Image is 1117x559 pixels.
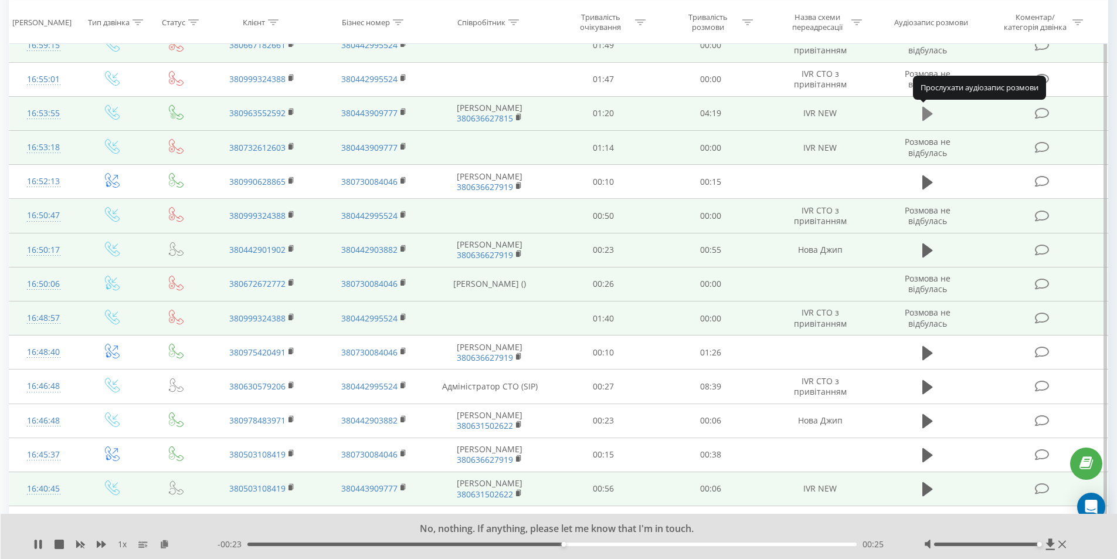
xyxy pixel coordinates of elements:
[561,542,566,547] div: Accessibility label
[764,62,875,96] td: IVR СТО з привітанням
[341,142,398,153] a: 380443909777
[550,506,657,540] td: 00:27
[657,165,765,199] td: 00:15
[229,449,286,460] a: 380503108419
[430,506,550,540] td: Адміністратор СТО (SIP)
[905,307,950,328] span: Розмова не відбулась
[137,523,966,536] div: No, nothing. If anything, please let me know that I'm in touch.
[764,301,875,336] td: IVR СТО з привітанням
[764,199,875,233] td: IVR СТО з привітанням
[550,336,657,370] td: 00:10
[21,273,66,296] div: 16:50:06
[341,39,398,50] a: 380442995524
[550,233,657,267] td: 00:23
[657,370,765,404] td: 08:39
[430,96,550,130] td: [PERSON_NAME]
[657,438,765,472] td: 00:38
[21,341,66,364] div: 16:48:40
[550,404,657,438] td: 00:23
[430,267,550,301] td: [PERSON_NAME] ()
[229,483,286,494] a: 380503108419
[341,381,398,392] a: 380442995524
[21,477,66,500] div: 16:40:45
[341,73,398,84] a: 380442995524
[1001,12,1070,32] div: Коментар/категорія дзвінка
[457,113,513,124] a: 380636627815
[88,17,130,27] div: Тип дзвінка
[21,511,66,534] div: 16:39:34
[657,267,765,301] td: 00:00
[550,28,657,62] td: 01:49
[430,370,550,404] td: Адміністратор СТО (SIP)
[550,370,657,404] td: 00:27
[229,73,286,84] a: 380999324388
[550,301,657,336] td: 01:40
[430,472,550,506] td: [PERSON_NAME]
[905,34,950,56] span: Розмова не відбулась
[430,438,550,472] td: [PERSON_NAME]
[913,76,1046,99] div: Прослухати аудіозапис розмови
[341,210,398,221] a: 380442995524
[118,538,127,550] span: 1 x
[657,131,765,165] td: 00:00
[341,107,398,118] a: 380443909777
[657,472,765,506] td: 00:06
[21,34,66,57] div: 16:59:15
[550,199,657,233] td: 00:50
[657,233,765,267] td: 00:55
[550,267,657,301] td: 00:26
[569,12,632,32] div: Тривалість очікування
[229,39,286,50] a: 380667182661
[550,472,657,506] td: 00:56
[229,142,286,153] a: 380732612603
[21,102,66,125] div: 16:53:55
[550,96,657,130] td: 01:20
[229,244,286,255] a: 380442901902
[21,204,66,227] div: 16:50:47
[677,12,739,32] div: Тривалість розмови
[786,12,848,32] div: Назва схеми переадресації
[1037,542,1042,547] div: Accessibility label
[550,165,657,199] td: 00:10
[229,347,286,358] a: 380975420491
[657,62,765,96] td: 00:00
[764,28,875,62] td: IVR СТО з привітанням
[430,404,550,438] td: [PERSON_NAME]
[229,210,286,221] a: 380999324388
[764,96,875,130] td: IVR NEW
[457,181,513,192] a: 380636627919
[341,313,398,324] a: 380442995524
[863,538,884,550] span: 00:25
[657,301,765,336] td: 00:00
[21,136,66,159] div: 16:53:18
[21,170,66,193] div: 16:52:13
[341,176,398,187] a: 380730084046
[229,107,286,118] a: 380963552592
[12,17,72,27] div: [PERSON_NAME]
[21,68,66,91] div: 16:55:01
[764,370,875,404] td: IVR СТО з привітанням
[430,165,550,199] td: [PERSON_NAME]
[657,96,765,130] td: 04:19
[21,409,66,432] div: 16:46:48
[457,454,513,465] a: 380636627919
[457,489,513,500] a: 380631502622
[457,420,513,431] a: 380631502622
[341,278,398,289] a: 380730084046
[430,233,550,267] td: [PERSON_NAME]
[894,17,968,27] div: Аудіозапис розмови
[457,352,513,363] a: 380636627919
[657,404,765,438] td: 00:06
[457,249,513,260] a: 380636627919
[341,244,398,255] a: 380442903882
[341,483,398,494] a: 380443909777
[657,506,765,540] td: 00:43
[764,131,875,165] td: IVR NEW
[229,415,286,426] a: 380978483971
[905,205,950,226] span: Розмова не відбулась
[341,347,398,358] a: 380730084046
[430,336,550,370] td: [PERSON_NAME]
[342,17,390,27] div: Бізнес номер
[229,278,286,289] a: 380672672772
[457,17,505,27] div: Співробітник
